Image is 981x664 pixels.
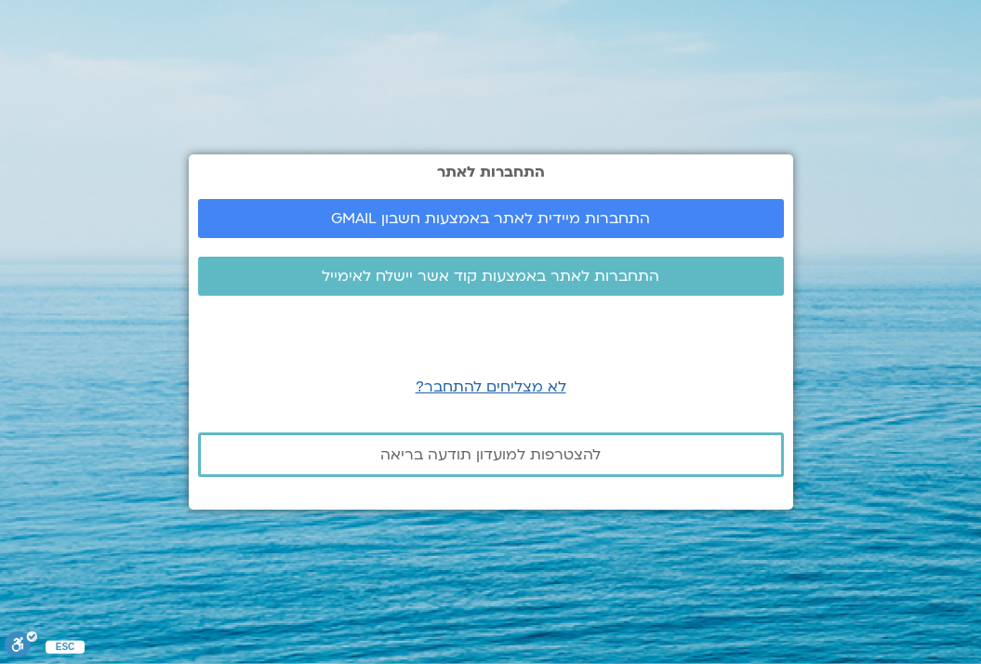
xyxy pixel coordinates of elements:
a: להצטרפות למועדון תודעה בריאה [198,432,784,477]
span: התחברות מיידית לאתר באמצעות חשבון GMAIL [331,210,650,227]
a: התחברות לאתר באמצעות קוד אשר יישלח לאימייל [198,257,784,296]
span: התחברות לאתר באמצעות קוד אשר יישלח לאימייל [322,268,659,285]
a: לא מצליחים להתחבר? [416,377,566,397]
a: התחברות מיידית לאתר באמצעות חשבון GMAIL [198,199,784,238]
span: להצטרפות למועדון תודעה בריאה [380,446,601,463]
h2: התחברות לאתר [198,164,784,180]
